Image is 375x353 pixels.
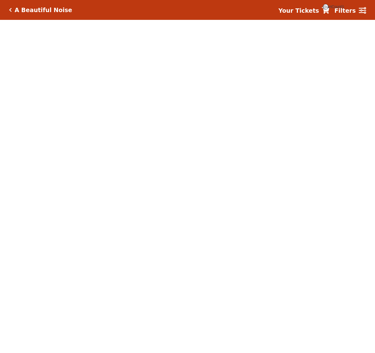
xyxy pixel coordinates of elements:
[278,6,329,15] a: Your Tickets {{cartCount}}
[323,4,328,10] span: {{cartCount}}
[9,8,12,12] a: Click here to go back to filters
[334,7,356,14] strong: Filters
[334,6,366,15] a: Filters
[15,7,72,14] h5: A Beautiful Noise
[278,7,319,14] strong: Your Tickets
